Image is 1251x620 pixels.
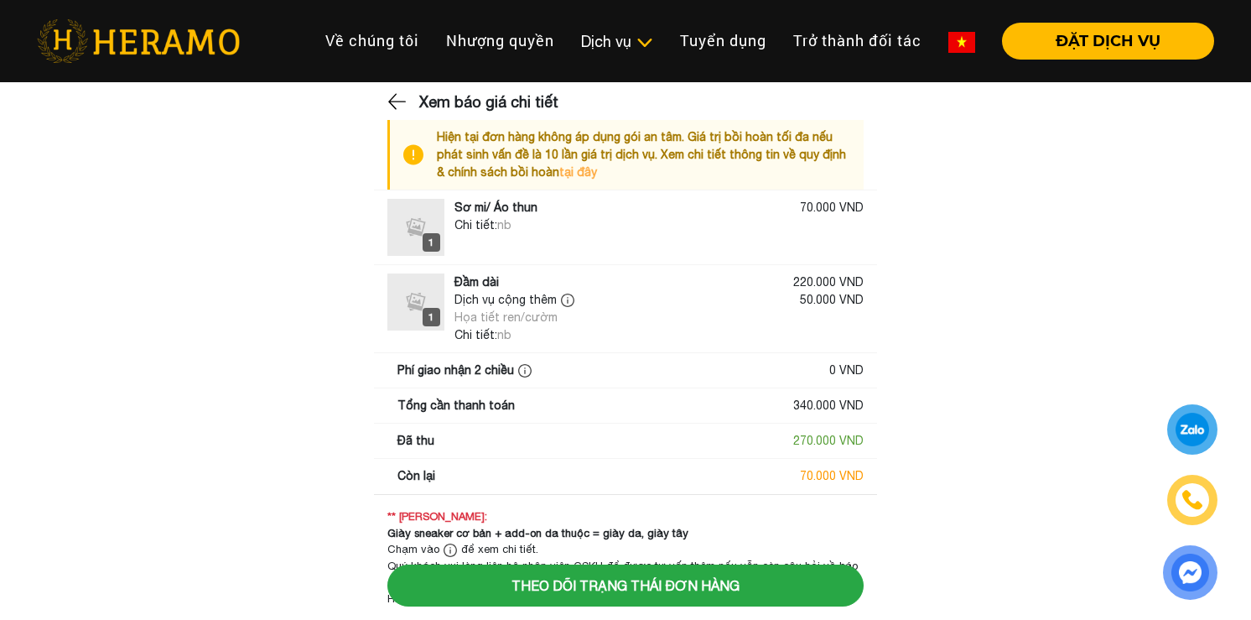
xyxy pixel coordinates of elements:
[387,510,487,523] strong: ** [PERSON_NAME]:
[800,199,864,216] div: 70.000 VND
[454,274,499,291] div: Đầm dài
[793,397,864,414] div: 340.000 VND
[989,34,1214,49] a: ĐẶT DỊCH VỤ
[1002,23,1214,60] button: ĐẶT DỊCH VỤ
[454,218,497,232] span: Chi tiết:
[387,565,864,607] button: Theo dõi trạng thái đơn hàng
[800,467,864,485] div: 70.000 VND
[444,544,457,557] img: info
[793,432,864,450] div: 270.000 VND
[581,30,653,53] div: Dịch vụ
[423,308,440,326] div: 1
[397,467,435,485] div: Còn lại
[454,328,497,341] span: Chi tiết:
[561,294,574,307] img: info
[397,362,536,379] div: Phí giao nhận 2 chiều
[454,291,579,309] div: Dịch vụ cộng thêm
[1170,477,1215,523] a: phone-icon
[387,527,688,539] strong: Giày sneaker cơ bản + add-on da thuộc = giày da, giày tây
[403,128,437,181] img: info
[437,130,846,179] span: Hiện tại đơn hàng không áp dụng gói an tâm. Giá trị bồi hoàn tối đa nếu phát sinh vấn đề là 10 lầ...
[800,291,864,326] div: 50.000 VND
[387,89,409,114] img: back
[454,199,537,216] div: Sơ mi/ Áo thun
[667,23,780,59] a: Tuyển dụng
[312,23,433,59] a: Về chúng tôi
[793,274,864,291] div: 220.000 VND
[1183,491,1202,509] img: phone-icon
[636,34,653,51] img: subToggleIcon
[559,165,597,179] a: tại đây
[419,81,558,123] h3: Xem báo giá chi tiết
[387,541,864,558] div: Chạm vào để xem chi tiết.
[518,364,532,378] img: info
[829,362,864,379] div: 0 VND
[497,218,511,232] span: nb
[397,397,515,414] div: Tổng cần thanh toán
[454,309,579,326] div: Họa tiết ren/cườm
[37,19,240,63] img: heramo-logo.png
[423,233,440,252] div: 1
[433,23,568,59] a: Nhượng quyền
[948,32,975,53] img: vn-flag.png
[397,432,434,450] div: Đã thu
[497,328,511,341] span: nb
[780,23,935,59] a: Trở thành đối tác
